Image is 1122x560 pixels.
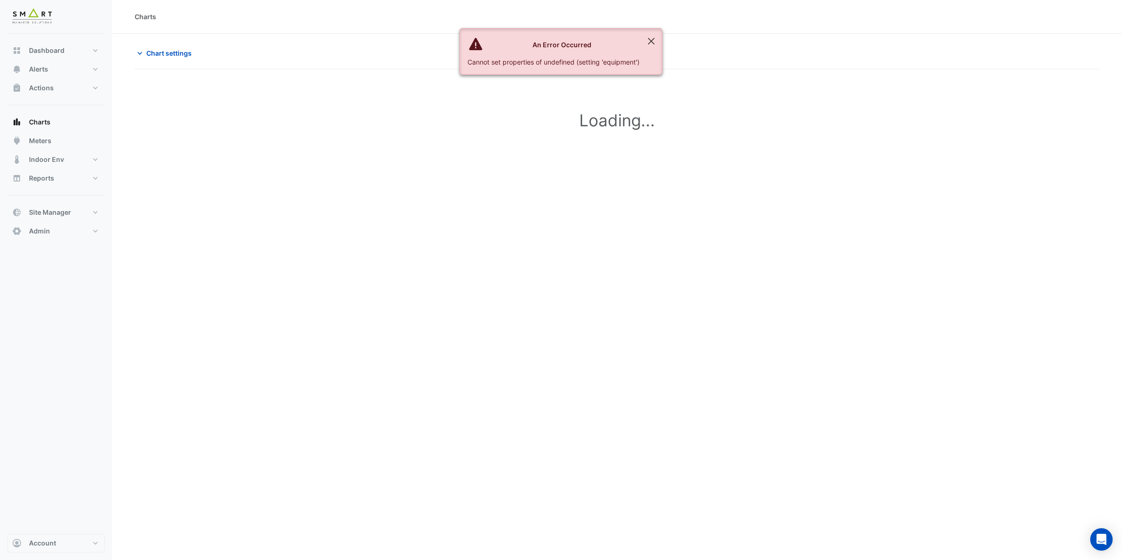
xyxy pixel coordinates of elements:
[7,203,105,222] button: Site Manager
[467,57,640,67] div: Cannot set properties of undefined (setting 'equipment')
[532,41,591,49] strong: An Error Occurred
[11,7,53,26] img: Company Logo
[1090,528,1113,551] div: Open Intercom Messenger
[155,110,1079,130] h1: Loading...
[135,45,198,61] button: Chart settings
[7,150,105,169] button: Indoor Env
[29,155,64,164] span: Indoor Env
[7,222,105,240] button: Admin
[29,174,54,183] span: Reports
[7,113,105,131] button: Charts
[7,79,105,97] button: Actions
[12,46,22,55] app-icon: Dashboard
[29,208,71,217] span: Site Manager
[12,83,22,93] app-icon: Actions
[12,136,22,145] app-icon: Meters
[7,534,105,553] button: Account
[12,117,22,127] app-icon: Charts
[12,65,22,74] app-icon: Alerts
[29,226,50,236] span: Admin
[146,48,192,58] span: Chart settings
[135,12,156,22] div: Charts
[12,155,22,164] app-icon: Indoor Env
[7,131,105,150] button: Meters
[29,65,48,74] span: Alerts
[29,117,50,127] span: Charts
[12,174,22,183] app-icon: Reports
[29,538,56,548] span: Account
[7,60,105,79] button: Alerts
[7,41,105,60] button: Dashboard
[7,169,105,188] button: Reports
[29,46,65,55] span: Dashboard
[29,136,51,145] span: Meters
[29,83,54,93] span: Actions
[12,208,22,217] app-icon: Site Manager
[640,29,662,54] button: Close
[12,226,22,236] app-icon: Admin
